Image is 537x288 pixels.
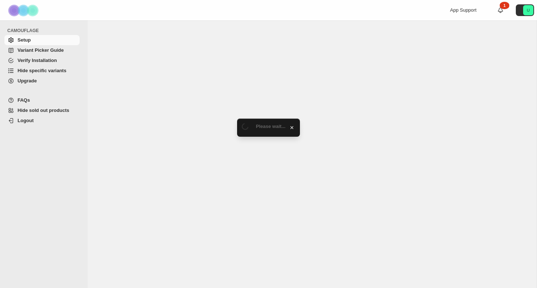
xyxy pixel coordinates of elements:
a: 1 [497,7,504,14]
span: Setup [18,37,31,43]
a: Logout [4,116,80,126]
span: Variant Picker Guide [18,47,64,53]
button: Avatar with initials U [516,4,534,16]
span: Avatar with initials U [523,5,533,15]
span: FAQs [18,97,30,103]
a: Variant Picker Guide [4,45,80,55]
div: 1 [500,2,509,9]
span: Please wait... [256,124,286,129]
span: Logout [18,118,34,123]
span: Hide sold out products [18,108,69,113]
span: Upgrade [18,78,37,83]
span: Hide specific variants [18,68,66,73]
a: Hide specific variants [4,66,80,76]
a: Verify Installation [4,55,80,66]
a: Upgrade [4,76,80,86]
text: U [527,8,530,12]
a: Hide sold out products [4,105,80,116]
span: Verify Installation [18,58,57,63]
span: CAMOUFLAGE [7,28,83,34]
a: FAQs [4,95,80,105]
a: Setup [4,35,80,45]
span: App Support [450,7,476,13]
img: Camouflage [6,0,42,20]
